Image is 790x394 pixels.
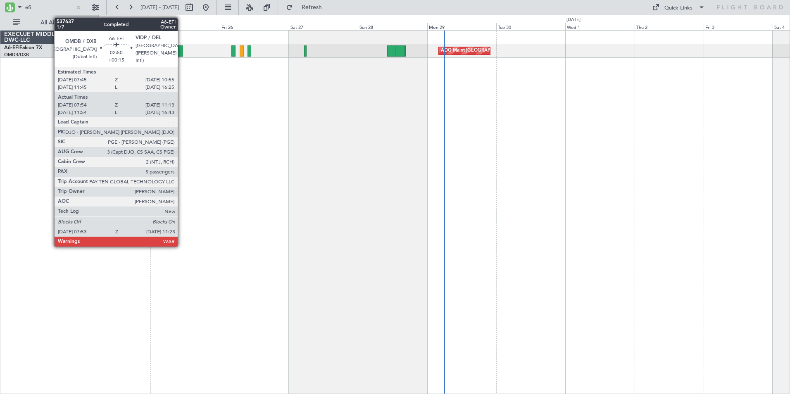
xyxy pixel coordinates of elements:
div: AOG Maint [GEOGRAPHIC_DATA] (Dubai Intl) [441,45,538,57]
span: All Aircraft [21,20,87,26]
div: Tue 30 [496,23,565,30]
a: A6-EFIFalcon 7X [4,45,42,50]
div: Thu 2 [635,23,704,30]
button: Refresh [282,1,332,14]
span: [DATE] - [DATE] [140,4,179,11]
span: Refresh [295,5,329,10]
div: [DATE] [566,17,581,24]
input: A/C (Reg. or Type) [25,1,73,14]
div: Mon 29 [427,23,496,30]
div: Quick Links [664,4,692,12]
div: Wed 1 [565,23,634,30]
button: All Aircraft [9,16,90,29]
div: Fri 26 [220,23,289,30]
div: [DATE] [100,17,114,24]
span: A6-EFI [4,45,19,50]
div: Fri 3 [704,23,773,30]
div: Sat 27 [289,23,358,30]
div: Sun 28 [358,23,427,30]
a: OMDB/DXB [4,52,29,58]
div: Wed 24 [81,23,150,30]
button: Quick Links [648,1,709,14]
div: Thu 25 [150,23,219,30]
